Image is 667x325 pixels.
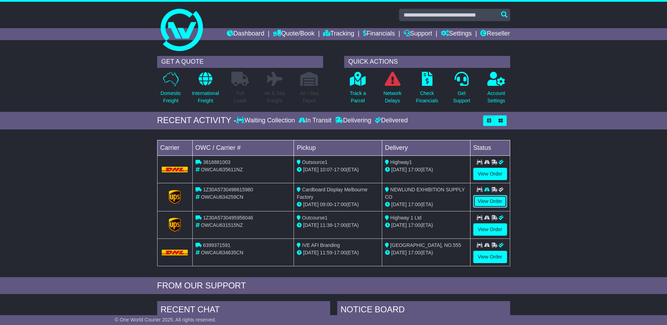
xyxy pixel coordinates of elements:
div: - (ETA) [297,201,379,208]
span: 17:00 [408,222,421,228]
a: InternationalFreight [192,71,219,108]
span: OWCAU634259CN [201,194,243,200]
span: [DATE] [391,202,407,207]
span: 17:00 [408,202,421,207]
span: 17:00 [334,202,346,207]
a: Support [404,28,432,40]
span: 10:07 [320,167,332,172]
p: Account Settings [487,90,505,104]
div: Waiting Collection [236,117,296,125]
td: Status [470,140,510,155]
div: - (ETA) [297,222,379,229]
td: Pickup [294,140,382,155]
div: (ETA) [385,249,467,256]
div: - (ETA) [297,166,379,173]
span: OWCAU635611NZ [201,167,243,172]
span: 09:00 [320,202,332,207]
div: RECENT ACTIVITY - [157,115,237,126]
p: International Freight [192,90,219,104]
span: [DATE] [303,250,319,255]
div: RECENT CHAT [157,301,330,320]
p: Air / Sea Depot [300,90,319,104]
img: DHL.png [162,167,188,172]
span: 17:00 [334,222,346,228]
span: Highway1 [390,159,412,165]
p: Air & Sea Freight [264,90,285,104]
a: Reseller [480,28,510,40]
span: © One World Courier 2025. All rights reserved. [115,317,216,323]
p: Get Support [453,90,470,104]
div: NOTICE BOARD [337,301,510,320]
img: GetCarrierServiceLogo [169,218,181,232]
td: Delivery [382,140,470,155]
div: QUICK ACTIONS [344,56,510,68]
a: Quote/Book [273,28,314,40]
span: [DATE] [391,167,407,172]
span: [DATE] [303,222,319,228]
img: DHL.png [162,250,188,255]
a: View Order [473,251,507,263]
div: (ETA) [385,201,467,208]
img: GetCarrierServiceLogo [169,190,181,204]
a: DomesticFreight [160,71,181,108]
span: 3816881003 [203,159,230,165]
span: [DATE] [391,250,407,255]
a: Track aParcel [349,71,366,108]
a: GetSupport [453,71,470,108]
td: OWC / Carrier # [192,140,294,155]
a: CheckFinancials [416,71,438,108]
span: OWCAU631515NZ [201,222,243,228]
div: In Transit [297,117,333,125]
span: [DATE] [303,167,319,172]
span: Outsource1 [302,159,327,165]
div: Delivered [373,117,408,125]
span: 17:00 [408,167,421,172]
div: GET A QUOTE [157,56,323,68]
div: FROM OUR SUPPORT [157,281,510,291]
span: IVE AFI Branding [302,242,340,248]
span: 6399371591 [203,242,230,248]
a: NetworkDelays [383,71,402,108]
span: 1Z30A5730498615980 [203,187,253,192]
p: Network Delays [383,90,401,104]
a: Settings [441,28,472,40]
a: Dashboard [227,28,264,40]
span: [DATE] [303,202,319,207]
a: Tracking [323,28,354,40]
a: Financials [363,28,395,40]
div: (ETA) [385,222,467,229]
a: View Order [473,195,507,208]
td: Carrier [157,140,192,155]
a: AccountSettings [487,71,506,108]
p: Check Financials [416,90,438,104]
span: Cardboard Display Melbourne Factory [297,187,367,200]
span: 17:00 [334,167,346,172]
span: Outcourse1 [302,215,327,221]
span: NEWLUND EXHIBITION SUPPLY CO [385,187,465,200]
div: - (ETA) [297,249,379,256]
span: Highway 1 Ltd [390,215,422,221]
span: 11:38 [320,222,332,228]
span: [GEOGRAPHIC_DATA], NO.555 [390,242,461,248]
div: (ETA) [385,166,467,173]
span: 11:59 [320,250,332,255]
p: Full Loads [231,90,249,104]
a: View Order [473,168,507,180]
span: 17:00 [408,250,421,255]
span: [DATE] [391,222,407,228]
span: OWCAU634635CN [201,250,243,255]
a: View Order [473,223,507,236]
span: 17:00 [334,250,346,255]
span: 1Z30A5730495956046 [203,215,253,221]
p: Track a Parcel [350,90,366,104]
div: Delivering [333,117,373,125]
p: Domestic Freight [160,90,181,104]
